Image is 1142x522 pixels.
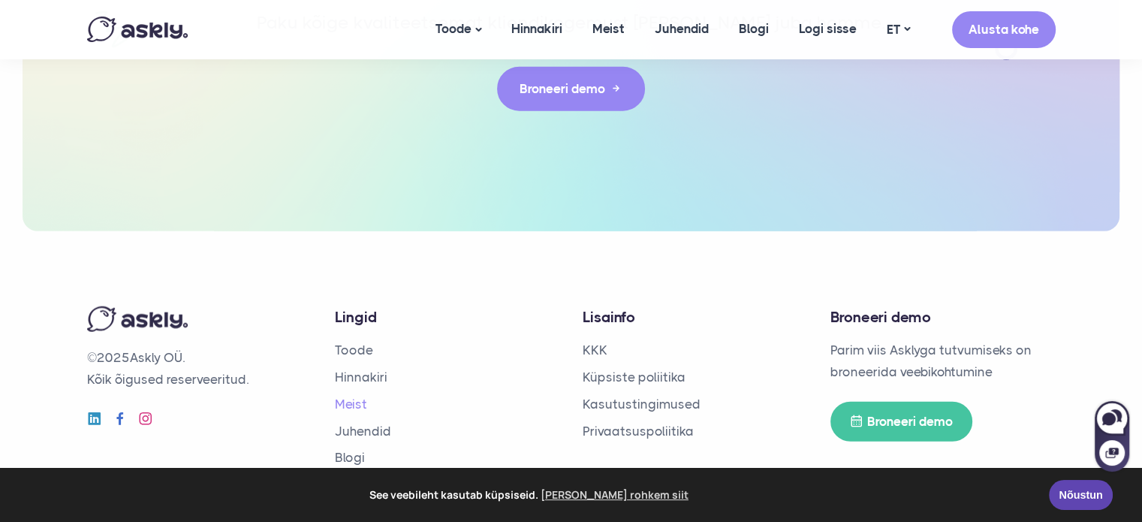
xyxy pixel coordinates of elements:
[952,11,1056,48] a: Alusta kohe
[87,17,188,42] img: Askly
[538,484,691,506] a: learn more about cookies
[1049,480,1113,510] a: Nõustun
[497,67,645,111] a: Broneeri demo
[830,339,1056,383] p: Parim viis Asklyga tutvumiseks on broneerida veebikohtumine
[583,370,686,385] a: Küpsiste poliitika
[335,424,391,439] a: Juhendid
[87,347,312,391] p: © Askly OÜ. Kõik õigused reserveeritud.
[335,370,387,385] a: Hinnakiri
[1093,398,1131,473] iframe: Askly chat
[22,484,1038,506] span: See veebileht kasutab küpsiseid.
[583,397,701,412] a: Kasutustingimused
[335,306,560,328] h4: Lingid
[335,342,373,358] a: Toode
[335,450,365,465] a: Blogi
[830,306,1056,328] h4: Broneeri demo
[87,306,188,332] img: Askly logo
[830,402,972,442] a: Broneeri demo
[872,19,925,41] a: ET
[583,342,607,358] a: KKK
[583,306,808,328] h4: Lisainfo
[583,424,694,439] a: Privaatsuspoliitika
[97,350,130,365] span: 2025
[335,397,367,412] a: Meist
